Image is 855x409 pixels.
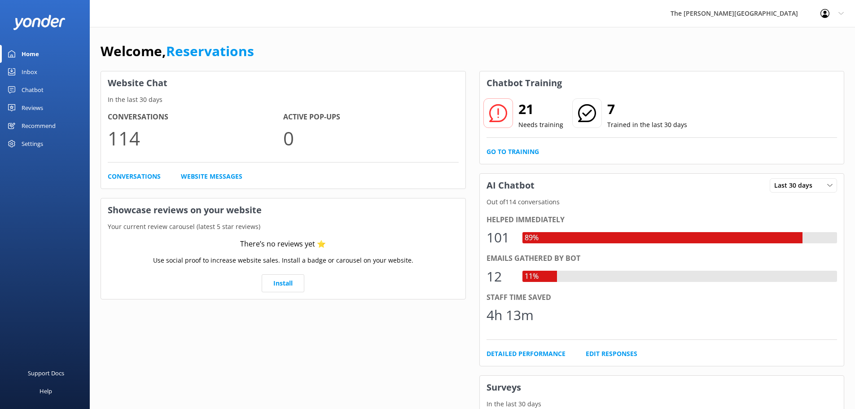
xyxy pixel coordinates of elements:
[480,71,569,95] h3: Chatbot Training
[518,120,563,130] p: Needs training
[108,172,161,181] a: Conversations
[586,349,637,359] a: Edit Responses
[480,174,541,197] h3: AI Chatbot
[480,197,844,207] p: Out of 114 conversations
[487,304,534,326] div: 4h 13m
[181,172,242,181] a: Website Messages
[487,253,837,264] div: Emails gathered by bot
[240,238,326,250] div: There’s no reviews yet ⭐
[480,399,844,409] p: In the last 30 days
[283,111,459,123] h4: Active Pop-ups
[101,95,465,105] p: In the last 30 days
[480,376,844,399] h3: Surveys
[22,117,56,135] div: Recommend
[13,15,65,30] img: yonder-white-logo.png
[153,255,413,265] p: Use social proof to increase website sales. Install a badge or carousel on your website.
[108,111,283,123] h4: Conversations
[487,227,513,248] div: 101
[22,135,43,153] div: Settings
[101,40,254,62] h1: Welcome,
[22,81,44,99] div: Chatbot
[607,98,687,120] h2: 7
[101,71,465,95] h3: Website Chat
[607,120,687,130] p: Trained in the last 30 days
[262,274,304,292] a: Install
[108,123,283,153] p: 114
[774,180,818,190] span: Last 30 days
[522,232,541,244] div: 89%
[487,349,566,359] a: Detailed Performance
[487,266,513,287] div: 12
[522,271,541,282] div: 11%
[22,63,37,81] div: Inbox
[166,42,254,60] a: Reservations
[22,99,43,117] div: Reviews
[39,382,52,400] div: Help
[22,45,39,63] div: Home
[283,123,459,153] p: 0
[487,292,837,303] div: Staff time saved
[28,364,64,382] div: Support Docs
[101,222,465,232] p: Your current review carousel (latest 5 star reviews)
[518,98,563,120] h2: 21
[487,147,539,157] a: Go to Training
[487,214,837,226] div: Helped immediately
[101,198,465,222] h3: Showcase reviews on your website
